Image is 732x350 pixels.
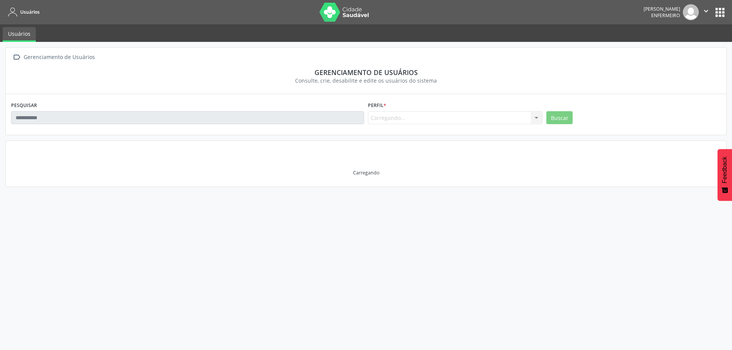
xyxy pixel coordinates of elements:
img: img [683,4,699,20]
div: Gerenciamento de Usuários [22,52,96,63]
span: Enfermeiro [651,12,680,19]
div: Carregando [353,169,379,176]
div: [PERSON_NAME] [644,6,680,12]
a: Usuários [3,27,36,42]
div: Consulte, crie, desabilite e edite os usuários do sistema [16,77,716,85]
a: Usuários [5,6,40,18]
i:  [702,7,710,15]
button: Feedback - Mostrar pesquisa [718,149,732,201]
label: PESQUISAR [11,99,37,111]
button: apps [713,6,727,19]
span: Usuários [20,9,40,15]
i:  [11,52,22,63]
button: Buscar [546,111,573,124]
a:  Gerenciamento de Usuários [11,52,96,63]
label: Perfil [368,99,386,111]
span: Feedback [721,157,728,183]
button:  [699,4,713,20]
div: Gerenciamento de usuários [16,68,716,77]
